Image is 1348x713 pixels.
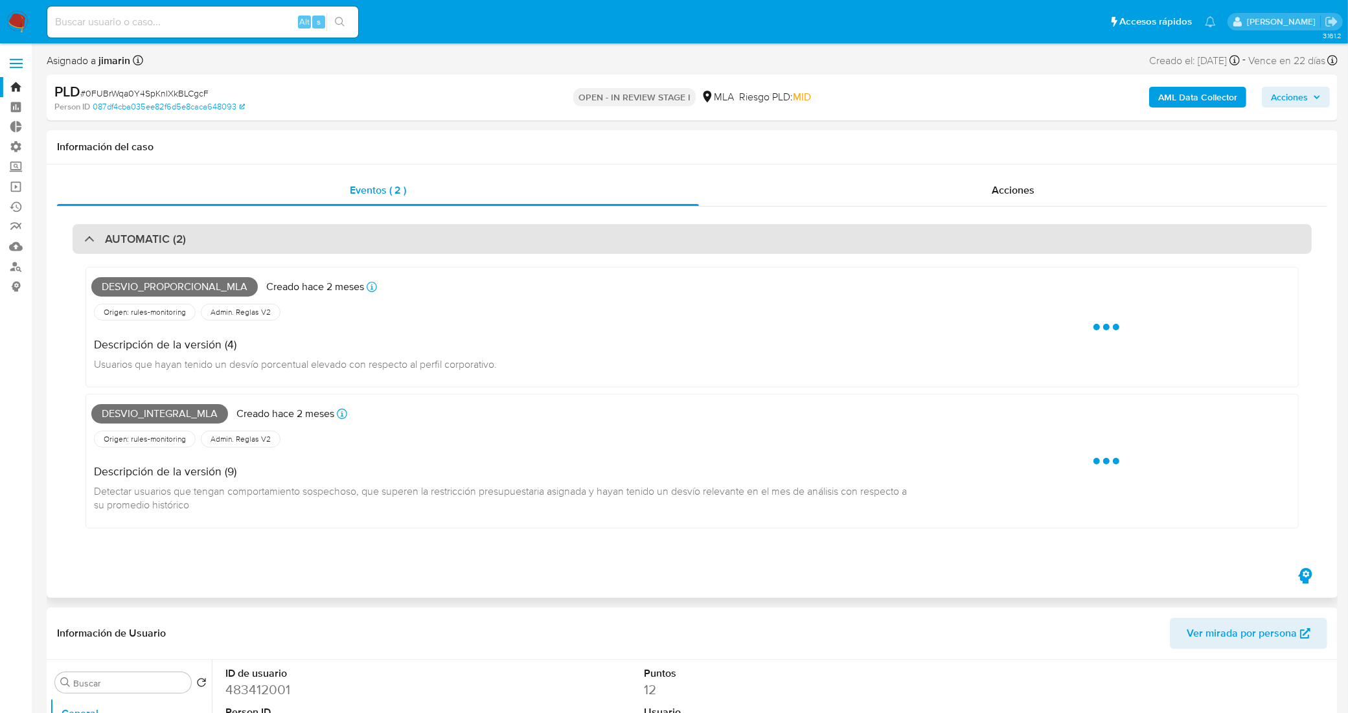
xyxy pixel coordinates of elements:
[102,434,187,444] span: Origen: rules-monitoring
[54,81,80,102] b: PLD
[225,681,492,699] dd: 483412001
[1158,87,1237,108] b: AML Data Collector
[57,141,1327,153] h1: Información del caso
[91,277,258,297] span: Desvio_proporcional_mla
[317,16,321,28] span: s
[326,13,353,31] button: search-icon
[299,16,310,28] span: Alt
[1119,15,1192,28] span: Accesos rápidos
[102,307,187,317] span: Origen: rules-monitoring
[93,101,245,113] a: 087df4cba035ee82f6d5e8caca648093
[1242,52,1246,69] span: -
[1262,87,1330,108] button: Acciones
[1271,87,1308,108] span: Acciones
[73,677,186,689] input: Buscar
[1325,15,1338,28] a: Salir
[94,464,909,479] h4: Descripción de la versión (9)
[1247,16,1320,28] p: leandro.caroprese@mercadolibre.com
[266,280,364,294] p: Creado hace 2 meses
[60,677,71,688] button: Buscar
[96,53,130,68] b: jimarin
[1170,618,1327,649] button: Ver mirada por persona
[739,90,811,104] span: Riesgo PLD:
[80,87,209,100] span: # 0FUBrWqa0Y4SpKnlXkBLCgcF
[1149,87,1246,108] button: AML Data Collector
[1187,618,1297,649] span: Ver mirada por persona
[94,337,497,352] h4: Descripción de la versión (4)
[1149,52,1240,69] div: Creado el: [DATE]
[47,14,358,30] input: Buscar usuario o caso...
[701,90,734,104] div: MLA
[644,666,910,681] dt: Puntos
[94,484,909,512] span: Detectar usuarios que tengan comportamiento sospechoso, que superen la restricción presupuestaria...
[91,404,228,424] span: Desvio_integral_mla
[47,54,130,68] span: Asignado a
[793,89,811,104] span: MID
[209,307,272,317] span: Admin. Reglas V2
[644,681,910,699] dd: 12
[992,183,1034,198] span: Acciones
[94,357,497,371] span: Usuarios que hayan tenido un desvío porcentual elevado con respecto al perfil corporativo.
[57,627,166,640] h1: Información de Usuario
[209,434,272,444] span: Admin. Reglas V2
[105,232,186,246] h3: AUTOMATIC (2)
[1248,54,1325,68] span: Vence en 22 días
[225,666,492,681] dt: ID de usuario
[73,224,1312,254] div: AUTOMATIC (2)
[236,407,334,421] p: Creado hace 2 meses
[196,677,207,692] button: Volver al orden por defecto
[54,101,90,113] b: Person ID
[573,88,696,106] p: OPEN - IN REVIEW STAGE I
[350,183,406,198] span: Eventos ( 2 )
[1205,16,1216,27] a: Notificaciones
